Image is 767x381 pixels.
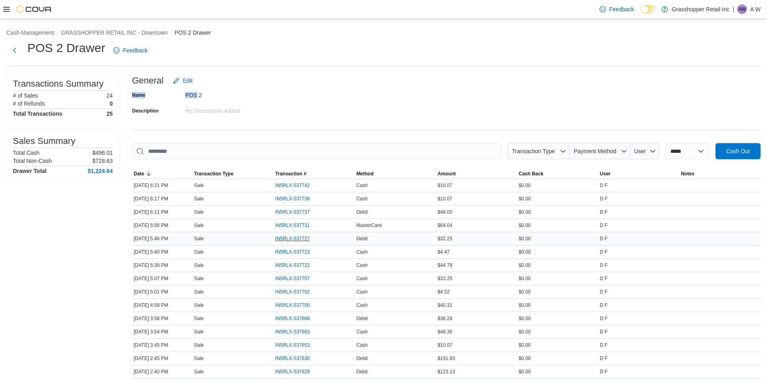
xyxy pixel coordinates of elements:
span: $64.04 [438,222,453,229]
button: IN5RLX-537722 [275,260,318,270]
div: [DATE] 5:01 PM [132,287,192,297]
span: IN5RLX-537629 [275,369,310,375]
div: $0.00 [517,300,598,310]
span: Cash Out [726,147,750,155]
div: $0.00 [517,207,598,217]
button: Edit [170,73,196,89]
span: Cash [356,302,368,308]
button: IN5RLX-537663 [275,327,318,337]
p: Sale [194,289,204,295]
h1: POS 2 Drawer [27,40,105,56]
h3: General [132,76,163,85]
p: Sale [194,235,204,242]
div: [DATE] 3:58 PM [132,314,192,323]
p: Sale [194,275,204,282]
span: D F [600,249,608,255]
button: IN5RLX-537630 [275,354,318,363]
label: Description [132,108,159,114]
span: $32.25 [438,235,453,242]
span: D F [600,235,608,242]
nav: An example of EuiBreadcrumbs [6,29,761,38]
h4: 25 [106,110,113,117]
span: Transaction # [275,171,306,177]
span: Date [134,171,144,177]
span: D F [600,222,608,229]
p: Sale [194,249,204,255]
span: IN5RLX-537742 [275,182,310,189]
span: D F [600,302,608,308]
span: $48.36 [438,329,453,335]
p: Sale [194,342,204,348]
div: A W [737,4,747,14]
span: D F [600,262,608,269]
span: Feedback [609,5,634,13]
div: [DATE] 6:11 PM [132,207,192,217]
span: IN5RLX-537653 [275,342,310,348]
input: Dark Mode [641,5,657,14]
span: Edit [183,77,192,85]
div: [DATE] 5:56 PM [132,221,192,230]
span: Debit [356,315,368,322]
div: $0.00 [517,274,598,283]
div: POS 2 [185,89,293,98]
span: D F [600,196,608,202]
button: Cash Out [715,143,761,159]
span: IN5RLX-537707 [275,275,310,282]
span: IN5RLX-537727 [275,235,310,242]
button: IN5RLX-537707 [275,274,318,283]
div: $0.00 [517,181,598,190]
span: Method [356,171,374,177]
span: Cash [356,329,368,335]
span: MasterCard [356,222,382,229]
div: $0.00 [517,221,598,230]
h4: Drawer Total [13,168,47,174]
button: IN5RLX-537731 [275,221,318,230]
button: Notes [679,169,761,179]
div: $0.00 [517,247,598,257]
button: POS 2 Drawer [175,29,211,36]
span: D F [600,275,608,282]
span: $123.13 [438,369,455,375]
button: IN5RLX-537723 [275,247,318,257]
div: [DATE] 5:39 PM [132,260,192,270]
p: 0 [110,100,113,107]
span: Cash Back [519,171,543,177]
span: Debit [356,355,368,362]
h3: Transactions Summary [13,79,103,89]
span: Payment Method [574,148,616,154]
p: | [733,4,734,14]
h6: Total Non-Cash [13,158,52,164]
div: $0.00 [517,234,598,244]
span: D F [600,329,608,335]
span: Notes [681,171,694,177]
span: D F [600,209,608,215]
span: D F [600,315,608,322]
span: $10.07 [438,182,453,189]
button: IN5RLX-537666 [275,314,318,323]
span: IN5RLX-537700 [275,302,310,308]
button: Cash Back [517,169,598,179]
div: [DATE] 5:07 PM [132,274,192,283]
span: IN5RLX-537723 [275,249,310,255]
span: User [600,171,611,177]
span: Transaction Type [512,148,555,154]
div: [DATE] 4:58 PM [132,300,192,310]
span: Cash [356,342,368,348]
a: Feedback [596,1,637,17]
span: AW [738,4,746,14]
span: IN5RLX-537663 [275,329,310,335]
div: $0.00 [517,260,598,270]
img: Cova [16,5,52,13]
span: IN5RLX-537666 [275,315,310,322]
button: User [631,143,659,159]
p: $728.63 [92,158,113,164]
button: Next [6,42,23,58]
span: D F [600,355,608,362]
div: [DATE] 6:17 PM [132,194,192,204]
button: IN5RLX-537629 [275,367,318,377]
div: $0.00 [517,367,598,377]
span: Feedback [123,46,147,54]
span: IN5RLX-537738 [275,196,310,202]
button: Transaction Type [192,169,274,179]
span: IN5RLX-537731 [275,222,310,229]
